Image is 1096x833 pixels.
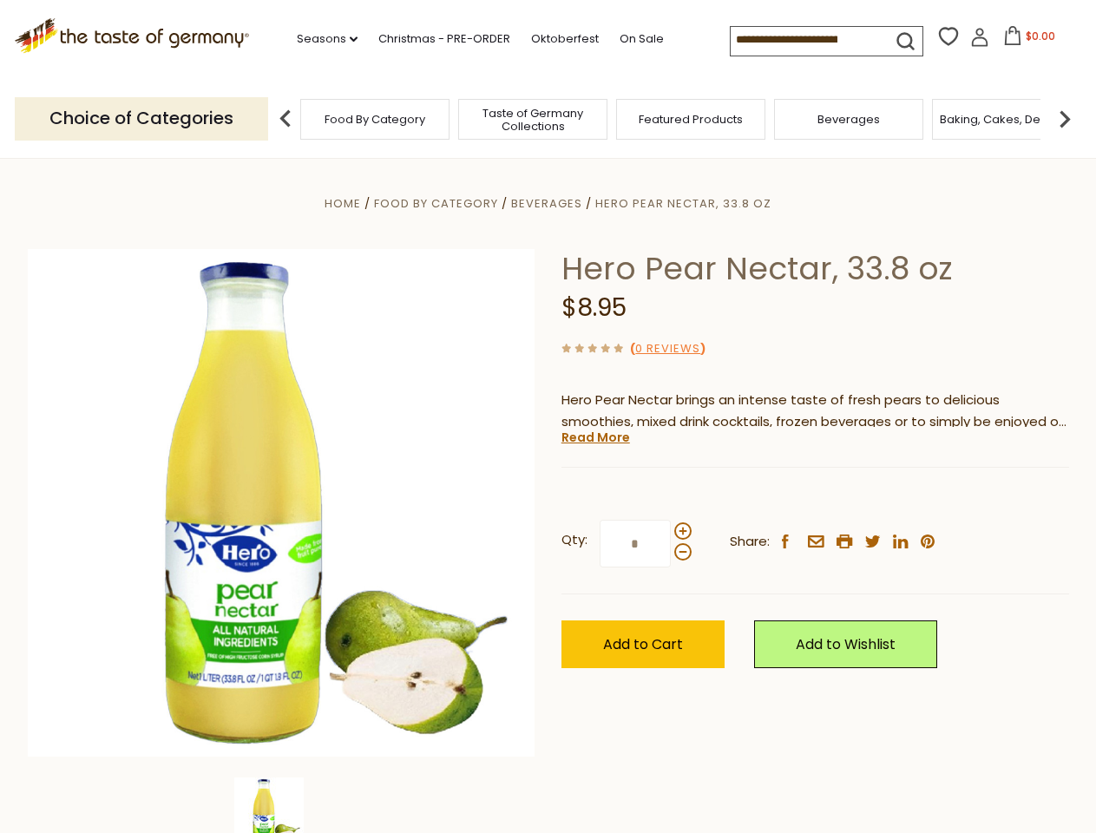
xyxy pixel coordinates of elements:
[603,634,683,654] span: Add to Cart
[639,113,743,126] a: Featured Products
[15,97,268,140] p: Choice of Categories
[940,113,1074,126] a: Baking, Cakes, Desserts
[620,30,664,49] a: On Sale
[595,195,771,212] a: Hero Pear Nectar, 33.8 oz
[730,531,770,553] span: Share:
[268,102,303,136] img: previous arrow
[630,340,706,357] span: ( )
[28,249,535,757] img: Hero Pear Nectar, 33.8 oz
[561,291,627,325] span: $8.95
[561,429,630,446] a: Read More
[1047,102,1082,136] img: next arrow
[374,195,498,212] a: Food By Category
[325,113,425,126] a: Food By Category
[325,195,361,212] a: Home
[561,249,1069,288] h1: Hero Pear Nectar, 33.8 oz
[511,195,582,212] a: Beverages
[1026,29,1055,43] span: $0.00
[600,520,671,567] input: Qty:
[561,390,1069,433] p: Hero Pear Nectar brings an intense taste of fresh pears to delicious smoothies, mixed drink cockt...
[635,340,700,358] a: 0 Reviews
[993,26,1066,52] button: $0.00
[378,30,510,49] a: Christmas - PRE-ORDER
[817,113,880,126] a: Beverages
[531,30,599,49] a: Oktoberfest
[463,107,602,133] a: Taste of Germany Collections
[561,620,725,668] button: Add to Cart
[561,529,587,551] strong: Qty:
[754,620,937,668] a: Add to Wishlist
[297,30,358,49] a: Seasons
